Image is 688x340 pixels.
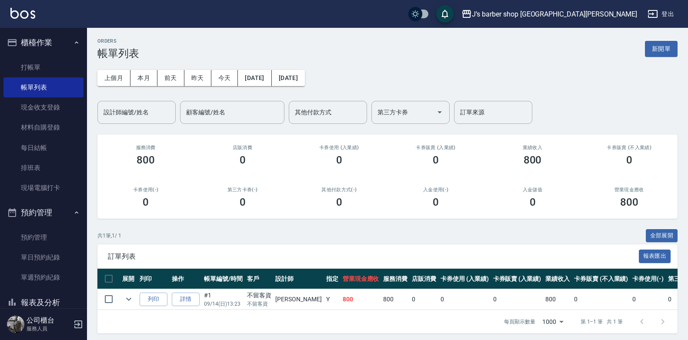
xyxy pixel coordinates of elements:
h2: 入金使用(-) [398,187,474,193]
h3: 服務消費 [108,145,184,150]
th: 帳單編號/時間 [202,269,245,289]
button: 本月 [130,70,157,86]
h2: 第三方卡券(-) [204,187,280,193]
button: 新開單 [645,41,678,57]
h3: 800 [137,154,155,166]
th: 卡券使用 (入業績) [438,269,491,289]
th: 業績收入 [543,269,572,289]
button: 櫃檯作業 [3,31,83,54]
td: 0 [572,289,630,310]
button: 登出 [644,6,678,22]
div: 1000 [539,310,567,333]
p: 服務人員 [27,325,71,333]
button: 昨天 [184,70,211,86]
td: 0 [630,289,666,310]
a: 打帳單 [3,57,83,77]
a: 單週預約紀錄 [3,267,83,287]
button: expand row [122,293,135,306]
img: Person [7,316,24,333]
a: 新開單 [645,44,678,53]
img: Logo [10,8,35,19]
th: 展開 [120,269,137,289]
span: 訂單列表 [108,252,639,261]
h3: 0 [530,196,536,208]
td: [PERSON_NAME] [273,289,324,310]
button: Open [433,105,447,119]
p: 第 1–1 筆 共 1 筆 [581,318,623,326]
th: 卡券販賣 (入業績) [491,269,544,289]
th: 列印 [137,269,170,289]
h2: 卡券使用 (入業績) [301,145,377,150]
th: 指定 [324,269,341,289]
h2: 卡券販賣 (入業績) [398,145,474,150]
button: J’s barber shop [GEOGRAPHIC_DATA][PERSON_NAME] [458,5,641,23]
a: 現金收支登錄 [3,97,83,117]
h2: 店販消費 [204,145,280,150]
a: 排班表 [3,158,83,178]
td: 800 [381,289,410,310]
button: 前天 [157,70,184,86]
h3: 0 [433,154,439,166]
p: 共 1 筆, 1 / 1 [97,232,121,240]
button: 上個月 [97,70,130,86]
p: 不留客資 [247,300,271,308]
p: 每頁顯示數量 [504,318,535,326]
h2: ORDERS [97,38,139,44]
h3: 0 [143,196,149,208]
h2: 入金儲值 [494,187,570,193]
td: Y [324,289,341,310]
h2: 業績收入 [494,145,570,150]
h2: 卡券使用(-) [108,187,184,193]
td: 0 [410,289,438,310]
td: #1 [202,289,245,310]
h3: 0 [336,154,342,166]
button: [DATE] [238,70,271,86]
div: J’s barber shop [GEOGRAPHIC_DATA][PERSON_NAME] [472,9,637,20]
h2: 其他付款方式(-) [301,187,377,193]
td: 800 [341,289,381,310]
a: 現場電腦打卡 [3,178,83,198]
a: 預約管理 [3,227,83,247]
a: 材料自購登錄 [3,117,83,137]
h3: 0 [336,196,342,208]
h5: 公司櫃台 [27,316,71,325]
div: 不留客資 [247,291,271,300]
th: 營業現金應收 [341,269,381,289]
th: 卡券販賣 (不入業績) [572,269,630,289]
a: 報表匯出 [639,252,671,260]
h3: 0 [433,196,439,208]
a: 詳情 [172,293,200,306]
h2: 營業現金應收 [591,187,667,193]
th: 店販消費 [410,269,438,289]
th: 設計師 [273,269,324,289]
button: 今天 [211,70,238,86]
th: 操作 [170,269,202,289]
button: 全部展開 [646,229,678,243]
td: 0 [491,289,544,310]
a: 單日預約紀錄 [3,247,83,267]
button: [DATE] [272,70,305,86]
a: 帳單列表 [3,77,83,97]
a: 每日結帳 [3,138,83,158]
h3: 0 [240,196,246,208]
td: 0 [438,289,491,310]
h2: 卡券販賣 (不入業績) [591,145,667,150]
button: 預約管理 [3,201,83,224]
button: 報表及分析 [3,291,83,314]
h3: 帳單列表 [97,47,139,60]
h3: 800 [524,154,542,166]
th: 客戶 [245,269,274,289]
td: 800 [543,289,572,310]
button: save [436,5,454,23]
button: 報表匯出 [639,250,671,263]
h3: 0 [240,154,246,166]
p: 09/14 (日) 13:23 [204,300,243,308]
h3: 800 [620,196,638,208]
th: 卡券使用(-) [630,269,666,289]
h3: 0 [626,154,632,166]
th: 服務消費 [381,269,410,289]
button: 列印 [140,293,167,306]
